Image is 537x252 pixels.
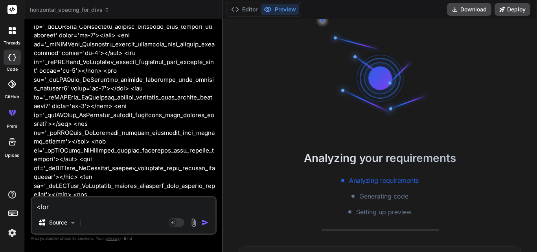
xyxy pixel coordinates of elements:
span: Generating code [359,191,408,201]
span: Analyzing requirements [349,176,419,185]
img: settings [6,226,19,239]
label: threads [4,40,20,46]
label: code [7,66,18,73]
label: Upload [5,152,20,159]
img: icon [201,219,209,226]
h2: Analyzing your requirements [223,150,537,166]
button: Deploy [495,3,530,16]
label: prem [7,123,17,130]
button: Editor [228,4,261,15]
span: horizontal_spacing_for_divs [30,6,110,14]
span: Setting up preview [356,207,412,217]
label: GitHub [5,94,19,100]
img: Pick Models [70,219,76,226]
span: privacy [105,236,120,241]
p: Source [49,219,67,226]
button: Download [447,3,491,16]
img: attachment [189,218,198,227]
p: Always double-check its answers. Your in Bind [31,235,217,242]
button: Preview [261,4,299,15]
